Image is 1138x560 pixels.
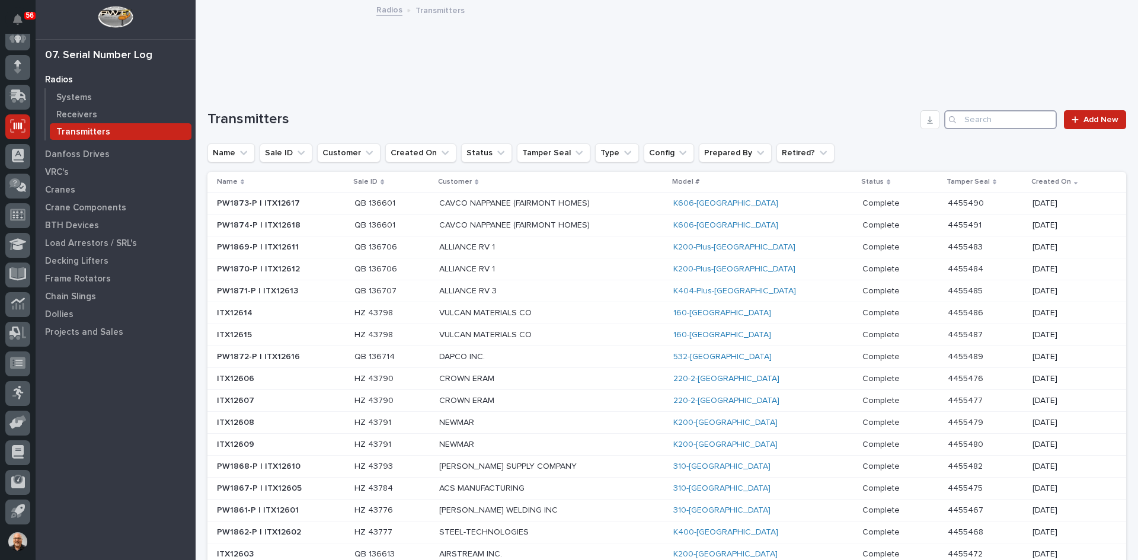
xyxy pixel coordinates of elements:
p: 4455475 [948,481,985,494]
a: K404-Plus-[GEOGRAPHIC_DATA] [673,286,796,296]
p: QB 136706 [354,262,399,274]
tr: ITX12609ITX12609 HZ 43791HZ 43791 NEWMARK200-[GEOGRAPHIC_DATA] CompleteComplete 44554804455480 [D... [207,434,1126,456]
p: Name [217,175,238,188]
p: [PERSON_NAME] WELDING INC [439,505,647,516]
a: 310-[GEOGRAPHIC_DATA] [673,505,771,516]
p: Complete [862,196,902,209]
div: 07. Serial Number Log [45,49,152,62]
p: ITX12608 [217,415,257,428]
tr: PW1867-P | ITX12605PW1867-P | ITX12605 HZ 43784HZ 43784 ACS MANUFACTURING310-[GEOGRAPHIC_DATA] Co... [207,477,1126,499]
a: Radios [36,71,196,88]
p: [DATE] [1032,374,1107,384]
p: Tamper Seal [947,175,990,188]
p: [DATE] [1032,527,1107,537]
a: Radios [376,2,402,16]
p: Frame Rotators [45,274,111,284]
a: K200-Plus-[GEOGRAPHIC_DATA] [673,264,795,274]
p: HZ 43798 [354,328,395,340]
tr: ITX12607ITX12607 HZ 43790HZ 43790 CROWN ERAM220-2-[GEOGRAPHIC_DATA] CompleteComplete 445547744554... [207,390,1126,412]
p: Crane Components [45,203,126,213]
button: Prepared By [699,143,772,162]
a: 310-[GEOGRAPHIC_DATA] [673,462,771,472]
img: Workspace Logo [98,6,133,28]
button: Notifications [5,7,30,32]
p: PW1868-P | ITX12610 [217,459,303,472]
a: 310-[GEOGRAPHIC_DATA] [673,484,771,494]
p: ACS MANUFACTURING [439,484,647,494]
a: K200-[GEOGRAPHIC_DATA] [673,440,778,450]
p: [DATE] [1032,352,1107,362]
p: 4455479 [948,415,986,428]
div: Search [944,110,1057,129]
a: K400-[GEOGRAPHIC_DATA] [673,527,778,537]
p: HZ 43776 [354,503,395,516]
p: Dollies [45,309,73,320]
p: [DATE] [1032,330,1107,340]
a: BTH Devices [36,216,196,234]
tr: PW1868-P | ITX12610PW1868-P | ITX12610 HZ 43793HZ 43793 [PERSON_NAME] SUPPLY COMPANY310-[GEOGRAPH... [207,456,1126,478]
p: [DATE] [1032,220,1107,231]
p: 56 [26,11,34,20]
p: HZ 43790 [354,393,396,406]
button: Sale ID [260,143,312,162]
p: HZ 43798 [354,306,395,318]
p: Receivers [56,110,97,120]
p: Complete [862,262,902,274]
p: HZ 43791 [354,415,394,428]
p: Projects and Sales [45,327,123,338]
p: Chain Slings [45,292,96,302]
a: 160-[GEOGRAPHIC_DATA] [673,308,771,318]
p: QB 136601 [354,218,398,231]
p: 4455486 [948,306,986,318]
a: K200-[GEOGRAPHIC_DATA] [673,418,778,428]
a: Receivers [46,106,196,123]
p: Complete [862,240,902,252]
button: Customer [317,143,381,162]
p: 4455485 [948,284,985,296]
a: Chain Slings [36,287,196,305]
p: 4455472 [948,547,985,559]
p: Cranes [45,185,75,196]
p: Danfoss Drives [45,149,110,160]
p: CROWN ERAM [439,374,647,384]
p: QB 136601 [354,196,398,209]
p: ALLIANCE RV 3 [439,286,647,296]
p: Complete [862,393,902,406]
p: ALLIANCE RV 1 [439,264,647,274]
span: Add New [1083,116,1118,124]
p: [DATE] [1032,462,1107,472]
button: Name [207,143,255,162]
p: Complete [862,372,902,384]
p: 4455491 [948,218,984,231]
p: ITX12614 [217,306,255,318]
p: Complete [862,284,902,296]
p: [DATE] [1032,484,1107,494]
p: Complete [862,328,902,340]
p: PW1869-P | ITX12611 [217,240,301,252]
p: [DATE] [1032,549,1107,559]
p: [PERSON_NAME] SUPPLY COMPANY [439,462,647,472]
p: [DATE] [1032,505,1107,516]
p: BTH Devices [45,220,99,231]
a: K606-[GEOGRAPHIC_DATA] [673,199,778,209]
p: NEWMAR [439,418,647,428]
p: Transmitters [56,127,110,137]
p: [DATE] [1032,396,1107,406]
p: HZ 43791 [354,437,394,450]
p: Complete [862,437,902,450]
p: DAPCO INC. [439,352,647,362]
p: PW1872-P | ITX12616 [217,350,302,362]
p: Radios [45,75,73,85]
p: 4455476 [948,372,986,384]
a: Frame Rotators [36,270,196,287]
p: 4455484 [948,262,986,274]
tr: PW1871-P | ITX12613PW1871-P | ITX12613 QB 136707QB 136707 ALLIANCE RV 3K404-Plus-[GEOGRAPHIC_DATA... [207,280,1126,302]
p: Complete [862,218,902,231]
h1: Transmitters [207,111,916,128]
p: [DATE] [1032,308,1107,318]
tr: PW1869-P | ITX12611PW1869-P | ITX12611 QB 136706QB 136706 ALLIANCE RV 1K200-Plus-[GEOGRAPHIC_DATA... [207,236,1126,258]
p: [DATE] [1032,440,1107,450]
p: [DATE] [1032,199,1107,209]
p: Created On [1031,175,1071,188]
tr: ITX12606ITX12606 HZ 43790HZ 43790 CROWN ERAM220-2-[GEOGRAPHIC_DATA] CompleteComplete 445547644554... [207,368,1126,390]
